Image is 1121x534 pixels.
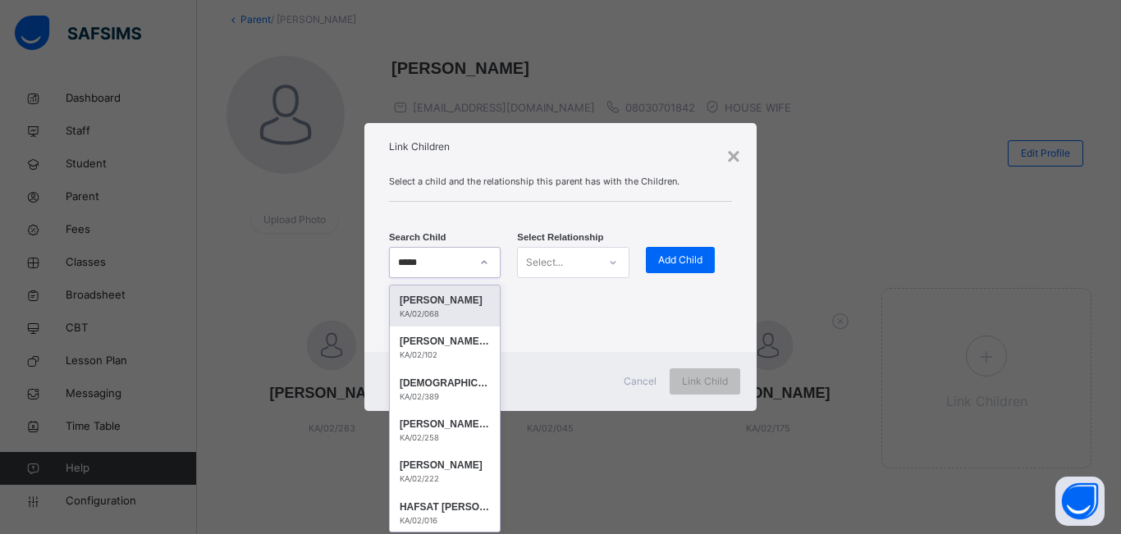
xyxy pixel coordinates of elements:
div: KA/02/102 [400,349,490,361]
div: KA/02/068 [400,308,490,320]
div: KA/02/258 [400,432,490,444]
div: [PERSON_NAME] [400,292,490,308]
h1: Link Children [389,139,732,154]
div: [PERSON_NAME] [PERSON_NAME] [400,416,490,432]
div: × [727,139,740,174]
span: Search Child [389,230,446,244]
div: [PERSON_NAME] [PERSON_NAME] [400,333,490,349]
span: Add Child [658,253,702,267]
span: Select a child and the relationship this parent has with the Children. [389,175,732,189]
button: Open asap [1055,477,1105,526]
div: [PERSON_NAME] [400,457,490,473]
span: Select Relationship [517,230,603,244]
div: KA/02/389 [400,391,490,403]
div: HAFSAT [PERSON_NAME] [400,499,490,515]
span: Cancel [624,374,657,389]
span: Link Child [682,374,728,389]
div: [DEMOGRAPHIC_DATA][PERSON_NAME] [400,375,490,391]
div: KA/02/222 [400,473,490,485]
div: Select... [526,247,563,278]
div: KA/02/016 [400,515,490,527]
